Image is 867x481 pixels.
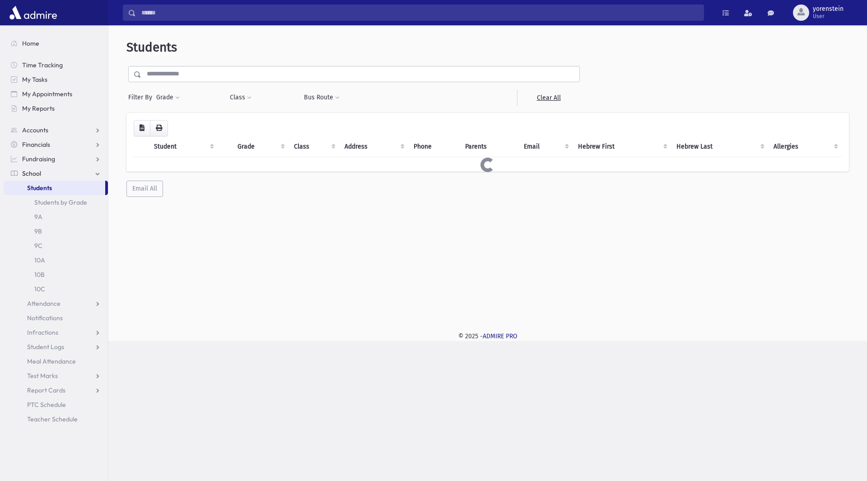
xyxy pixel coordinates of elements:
[408,136,460,157] th: Phone
[4,72,108,87] a: My Tasks
[339,136,408,157] th: Address
[27,343,64,351] span: Student Logs
[27,357,76,365] span: Meal Attendance
[136,5,704,21] input: Search
[27,184,52,192] span: Students
[4,296,108,311] a: Attendance
[4,36,108,51] a: Home
[27,299,61,308] span: Attendance
[22,155,55,163] span: Fundraising
[22,90,72,98] span: My Appointments
[4,181,105,195] a: Students
[27,372,58,380] span: Test Marks
[483,332,517,340] a: ADMIRE PRO
[22,140,50,149] span: Financials
[671,136,768,157] th: Hebrew Last
[517,89,580,106] a: Clear All
[813,13,844,20] span: User
[150,120,168,136] button: Print
[4,282,108,296] a: 10C
[4,166,108,181] a: School
[4,397,108,412] a: PTC Schedule
[4,123,108,137] a: Accounts
[573,136,671,157] th: Hebrew First
[126,40,177,55] span: Students
[4,267,108,282] a: 10B
[813,5,844,13] span: yorenstein
[4,238,108,253] a: 9C
[134,120,150,136] button: CSV
[4,101,108,116] a: My Reports
[4,224,108,238] a: 9B
[460,136,518,157] th: Parents
[126,181,163,197] button: Email All
[4,253,108,267] a: 10A
[22,75,47,84] span: My Tasks
[4,311,108,325] a: Notifications
[4,340,108,354] a: Student Logs
[518,136,572,157] th: Email
[27,401,66,409] span: PTC Schedule
[4,137,108,152] a: Financials
[4,369,108,383] a: Test Marks
[4,58,108,72] a: Time Tracking
[4,412,108,426] a: Teacher Schedule
[22,39,39,47] span: Home
[4,383,108,397] a: Report Cards
[303,89,340,106] button: Bus Route
[22,169,41,177] span: School
[128,93,156,102] span: Filter By
[4,354,108,369] a: Meal Attendance
[149,136,218,157] th: Student
[4,325,108,340] a: Infractions
[27,386,65,394] span: Report Cards
[4,195,108,210] a: Students by Grade
[27,328,58,336] span: Infractions
[7,4,59,22] img: AdmirePro
[768,136,842,157] th: Allergies
[27,314,63,322] span: Notifications
[123,332,853,341] div: © 2025 -
[22,126,48,134] span: Accounts
[22,61,63,69] span: Time Tracking
[4,210,108,224] a: 9A
[156,89,180,106] button: Grade
[4,87,108,101] a: My Appointments
[229,89,252,106] button: Class
[27,415,78,423] span: Teacher Schedule
[289,136,339,157] th: Class
[22,104,55,112] span: My Reports
[4,152,108,166] a: Fundraising
[232,136,289,157] th: Grade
